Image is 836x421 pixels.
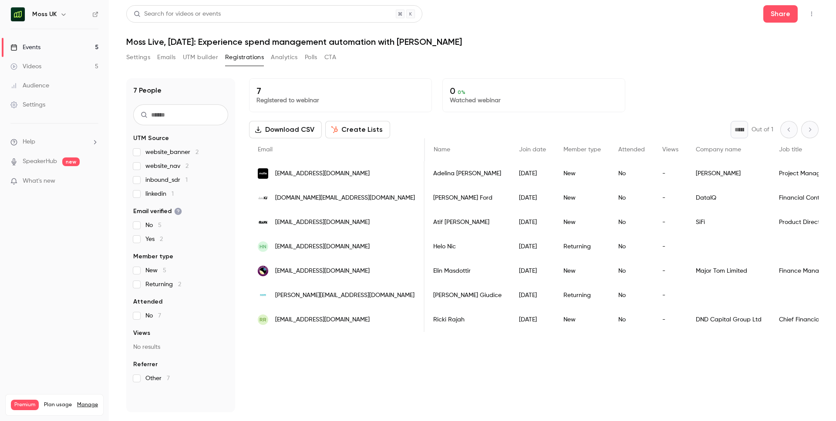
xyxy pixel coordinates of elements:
[158,222,162,228] span: 5
[779,147,802,153] span: Job title
[196,149,199,155] span: 2
[425,283,510,307] div: [PERSON_NAME] Giudice
[145,374,170,383] span: Other
[10,43,40,52] div: Events
[510,186,555,210] div: [DATE]
[133,134,169,143] span: UTM Source
[23,177,55,186] span: What's new
[145,148,199,157] span: website_banner
[275,194,415,203] span: [DOMAIN_NAME][EMAIL_ADDRESS][DOMAIN_NAME]
[425,161,510,186] div: Adelina [PERSON_NAME]
[258,147,273,153] span: Email
[563,147,601,153] span: Member type
[450,86,618,96] p: 0
[256,86,425,96] p: 7
[10,137,98,147] li: help-dropdown-opener
[167,375,170,381] span: 7
[654,283,687,307] div: -
[183,50,218,64] button: UTM builder
[172,191,174,197] span: 1
[752,125,773,134] p: Out of 1
[145,311,161,320] span: No
[258,266,268,276] img: majortom.cc
[434,147,450,153] span: Name
[145,280,181,289] span: Returning
[555,283,610,307] div: Returning
[610,259,654,283] div: No
[10,100,45,109] div: Settings
[249,121,322,138] button: Download CSV
[145,235,163,244] span: Yes
[610,186,654,210] div: No
[10,62,41,71] div: Videos
[44,401,72,408] span: Plan usage
[654,259,687,283] div: -
[325,121,390,138] button: Create Lists
[610,307,654,332] div: No
[185,177,188,183] span: 1
[425,210,510,234] div: Atif [PERSON_NAME]
[185,163,189,169] span: 2
[145,190,174,198] span: linkedin
[32,10,57,19] h6: Moss UK
[258,217,268,227] img: sifi.sa
[88,177,98,185] iframe: Noticeable Trigger
[687,186,770,210] div: DataIQ
[324,50,336,64] button: CTA
[687,307,770,332] div: DND Capital Group Ltd
[425,307,510,332] div: Ricki Rajah
[133,252,173,261] span: Member type
[425,234,510,259] div: Helo Nic
[610,234,654,259] div: No
[654,234,687,259] div: -
[160,236,163,242] span: 2
[11,400,39,410] span: Premium
[133,360,158,369] span: Referrer
[275,242,370,251] span: [EMAIL_ADDRESS][DOMAIN_NAME]
[10,81,49,90] div: Audience
[258,193,268,203] img: dataiq.global
[610,283,654,307] div: No
[275,169,370,178] span: [EMAIL_ADDRESS][DOMAIN_NAME]
[687,259,770,283] div: Major Tom Limited
[555,161,610,186] div: New
[62,157,80,166] span: new
[178,281,181,287] span: 2
[133,329,150,337] span: Views
[126,50,150,64] button: Settings
[134,10,221,19] div: Search for videos or events
[510,283,555,307] div: [DATE]
[145,266,166,275] span: New
[133,207,182,216] span: Email verified
[618,147,645,153] span: Attended
[260,243,266,251] span: HN
[510,234,555,259] div: [DATE]
[510,210,555,234] div: [DATE]
[256,96,425,105] p: Registered to webinar
[458,89,465,95] span: 0 %
[11,7,25,21] img: Moss UK
[133,85,162,96] h1: 7 People
[610,161,654,186] div: No
[696,147,741,153] span: Company name
[305,50,317,64] button: Polls
[555,259,610,283] div: New
[687,161,770,186] div: [PERSON_NAME]
[258,168,268,179] img: mollie.com
[654,210,687,234] div: -
[23,157,57,166] a: SpeakerHub
[654,161,687,186] div: -
[163,267,166,274] span: 5
[610,210,654,234] div: No
[145,162,189,170] span: website_nav
[654,307,687,332] div: -
[763,5,798,23] button: Share
[687,210,770,234] div: SiFi
[157,50,175,64] button: Emails
[275,267,370,276] span: [EMAIL_ADDRESS][DOMAIN_NAME]
[555,234,610,259] div: Returning
[225,50,264,64] button: Registrations
[275,291,415,300] span: [PERSON_NAME][EMAIL_ADDRESS][DOMAIN_NAME]
[555,210,610,234] div: New
[450,96,618,105] p: Watched webinar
